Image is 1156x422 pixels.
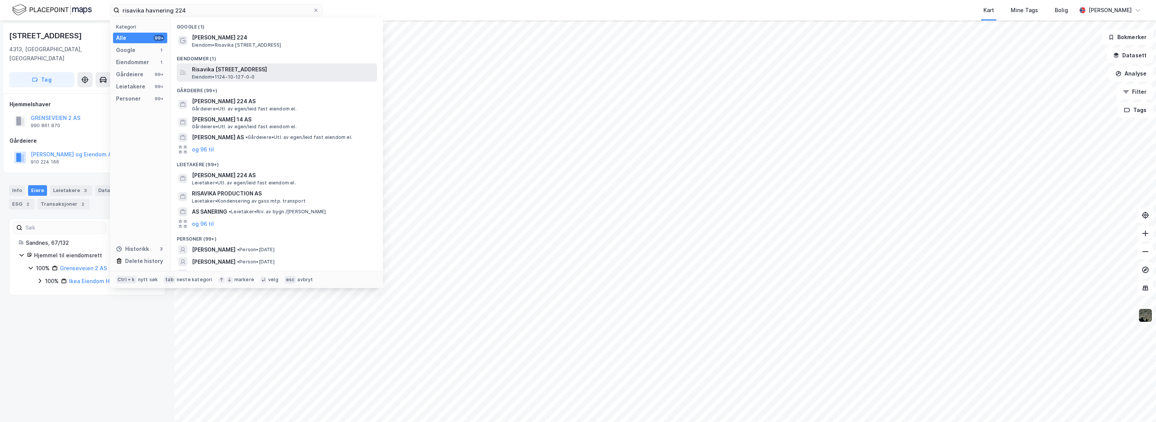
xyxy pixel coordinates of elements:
div: [STREET_ADDRESS] [9,30,83,42]
span: Person • [DATE] [237,259,275,265]
div: Ctrl + k [116,276,137,283]
div: Datasett [95,185,124,196]
div: velg [268,277,278,283]
img: logo.f888ab2527a4732fd821a326f86c7f29.svg [12,3,92,17]
div: tab [164,276,175,283]
span: [PERSON_NAME] 224 [192,33,374,42]
div: Kontrollprogram for chat [1118,386,1156,422]
div: nytt søk [138,277,158,283]
span: • [245,134,248,140]
div: 910 224 166 [31,159,59,165]
button: Tag [9,72,74,87]
div: Leietakere [50,185,92,196]
iframe: Chat Widget [1118,386,1156,422]
span: Leietaker • Utl. av egen/leid fast eiendom el. [192,180,296,186]
button: Bokmerker [1102,30,1153,45]
span: Person • [DATE] [237,247,275,253]
div: Kategori [116,24,167,30]
span: [PERSON_NAME] 224 AS [192,171,374,180]
button: Filter [1117,84,1153,99]
span: [PERSON_NAME] [192,257,236,266]
span: Risavika [STREET_ADDRESS] [192,65,374,74]
div: Gårdeiere (99+) [171,82,383,95]
div: Leietakere [116,82,145,91]
div: Kart [983,6,994,15]
button: Tags [1118,102,1153,118]
div: Transaksjoner [38,199,90,209]
span: Eiendom • Risavika [STREET_ADDRESS] [192,42,281,48]
div: 99+ [154,71,164,77]
div: 4313, [GEOGRAPHIC_DATA], [GEOGRAPHIC_DATA] [9,45,125,63]
div: esc [284,276,296,283]
div: ESG [9,199,35,209]
div: neste kategori [177,277,212,283]
button: og 96 til [192,219,214,228]
div: Info [9,185,25,196]
div: avbryt [297,277,313,283]
div: 1 [158,47,164,53]
div: 2 [79,200,86,208]
span: • [229,209,231,214]
div: 2 [24,200,31,208]
div: Hjemmel til eiendomsrett [34,251,156,260]
span: Leietaker • Kondensering av gass mtp. transport [192,198,306,204]
a: Grenseveien 2 AS [60,265,107,271]
div: Delete history [125,257,163,266]
div: 99+ [154,83,164,90]
div: Eiendommer [116,58,149,67]
a: Ikea Eiendom Holding AS [69,278,135,284]
span: Leietaker • Riv. av bygn./[PERSON_NAME] [229,209,326,215]
div: Eiere [28,185,47,196]
span: AS SANERING [192,207,227,216]
div: Eiendommer (1) [171,50,383,63]
div: Google [116,46,135,55]
span: RISAVIKA PRODUCTION AS [192,189,374,198]
div: 100% [45,277,59,286]
div: Historikk [116,244,149,254]
span: [PERSON_NAME] 14 AS [192,115,374,124]
button: Analyse [1109,66,1153,81]
button: og 96 til [192,145,214,154]
div: Personer [116,94,141,103]
span: [PERSON_NAME] [192,245,236,254]
div: Google (1) [171,18,383,31]
div: 99+ [154,96,164,102]
span: [PERSON_NAME] 224 AS [192,97,374,106]
button: Datasett [1107,48,1153,63]
div: 3 [82,187,89,194]
div: Gårdeiere [9,136,165,145]
img: 9k= [1138,308,1153,323]
span: Eiendom • 1124-10-127-0-0 [192,74,255,80]
span: Gårdeiere • Utl. av egen/leid fast eiendom el. [192,106,297,112]
div: Sandnes, 67/132 [26,238,156,247]
div: Mine Tags [1011,6,1038,15]
span: [PERSON_NAME] [192,269,236,279]
div: markere [234,277,254,283]
span: • [237,247,239,252]
span: Gårdeiere • Utl. av egen/leid fast eiendom el. [245,134,352,140]
div: Leietakere (99+) [171,156,383,169]
span: • [237,259,239,265]
span: [PERSON_NAME] AS [192,133,244,142]
div: 3 [158,246,164,252]
div: 100% [36,264,50,273]
div: Personer (99+) [171,230,383,244]
div: Hjemmelshaver [9,100,165,109]
input: Søk [22,222,105,233]
span: Gårdeiere • Utl. av egen/leid fast eiendom el. [192,124,297,130]
div: 990 861 870 [31,123,60,129]
div: 99+ [154,35,164,41]
div: [PERSON_NAME] [1088,6,1132,15]
div: Bolig [1055,6,1068,15]
div: Gårdeiere [116,70,143,79]
input: Søk på adresse, matrikkel, gårdeiere, leietakere eller personer [119,5,313,16]
div: Alle [116,33,126,43]
div: 1 [158,59,164,65]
